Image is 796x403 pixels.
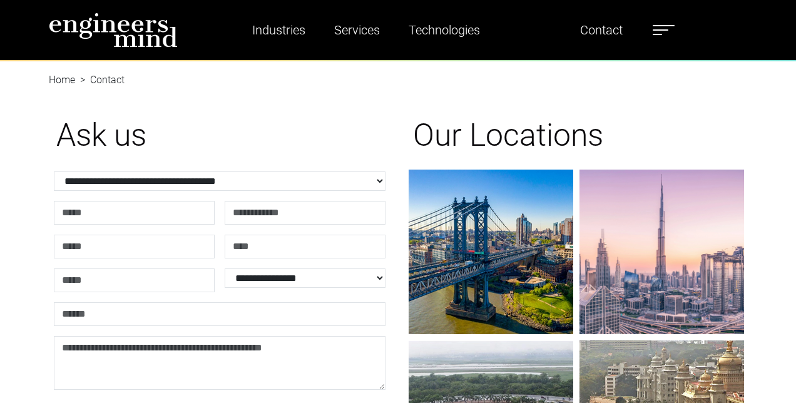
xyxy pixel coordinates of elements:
[413,116,740,154] h1: Our Locations
[579,170,744,334] img: gif
[409,170,573,334] img: gif
[329,16,385,44] a: Services
[49,60,747,75] nav: breadcrumb
[404,16,485,44] a: Technologies
[575,16,628,44] a: Contact
[247,16,310,44] a: Industries
[75,73,125,88] li: Contact
[49,74,75,86] a: Home
[56,116,383,154] h1: Ask us
[49,13,178,48] img: logo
